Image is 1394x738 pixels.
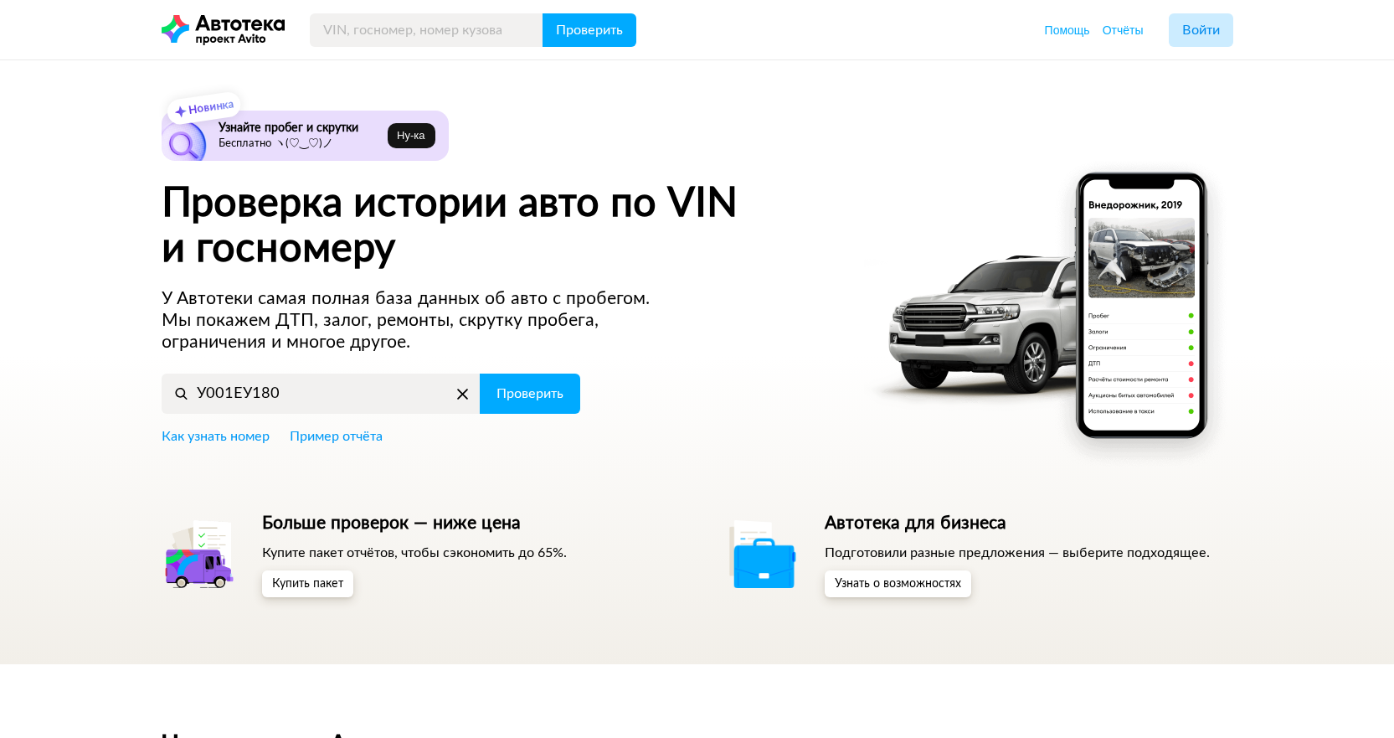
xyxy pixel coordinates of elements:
span: Войти [1182,23,1220,37]
span: Купить пакет [272,578,343,590]
button: Войти [1169,13,1233,47]
a: Пример отчёта [290,427,383,446]
input: VIN, госномер, номер кузова [310,13,543,47]
strong: Новинка [188,99,234,116]
p: Бесплатно ヽ(♡‿♡)ノ [219,137,382,151]
h6: Узнайте пробег и скрутки [219,121,382,136]
button: Проверить [480,374,580,414]
span: Помощь [1045,23,1090,37]
input: VIN, госномер, номер кузова [162,374,481,414]
a: Как узнать номер [162,427,270,446]
button: Проверить [543,13,636,47]
span: Проверить [556,23,623,37]
a: Помощь [1045,22,1090,39]
span: Проверить [496,387,563,400]
h5: Автотека для бизнеса [825,513,1210,534]
a: Отчёты [1103,22,1144,39]
h1: Проверка истории авто по VIN и госномеру [162,181,842,271]
span: Ну‑ка [397,129,424,142]
p: У Автотеки самая полная база данных об авто с пробегом. Мы покажем ДТП, залог, ремонты, скрутку п... [162,288,682,354]
button: Узнать о возможностях [825,570,971,597]
h5: Больше проверок — ниже цена [262,513,567,534]
span: Отчёты [1103,23,1144,37]
p: Подготовили разные предложения — выберите подходящее. [825,544,1210,562]
span: Узнать о возможностях [835,578,961,590]
button: Купить пакет [262,570,353,597]
p: Купите пакет отчётов, чтобы сэкономить до 65%. [262,544,567,562]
